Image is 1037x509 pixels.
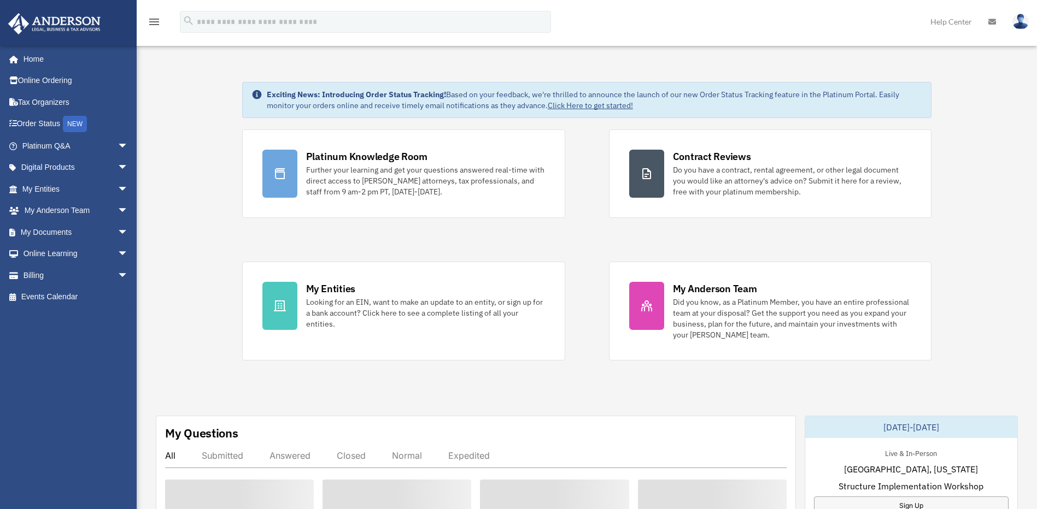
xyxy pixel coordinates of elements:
[8,264,145,286] a: Billingarrow_drop_down
[306,150,427,163] div: Platinum Knowledge Room
[8,200,145,222] a: My Anderson Teamarrow_drop_down
[118,135,139,157] span: arrow_drop_down
[876,447,946,458] div: Live & In-Person
[63,116,87,132] div: NEW
[306,282,355,295] div: My Entities
[337,450,366,461] div: Closed
[165,425,238,441] div: My Questions
[8,178,145,200] a: My Entitiesarrow_drop_down
[148,19,161,28] a: menu
[8,221,145,243] a: My Documentsarrow_drop_down
[8,70,145,92] a: Online Ordering
[805,416,1017,438] div: [DATE]-[DATE]
[8,243,145,265] a: Online Learningarrow_drop_down
[609,129,932,218] a: Contract Reviews Do you have a contract, rental agreement, or other legal document you would like...
[118,200,139,222] span: arrow_drop_down
[673,282,757,295] div: My Anderson Team
[306,164,545,197] div: Further your learning and get your questions answered real-time with direct access to [PERSON_NAM...
[118,264,139,287] span: arrow_drop_down
[267,89,923,111] div: Based on your feedback, we're thrilled to announce the launch of our new Order Status Tracking fe...
[183,15,195,27] i: search
[267,90,446,99] strong: Exciting News: Introducing Order Status Tracking!
[118,243,139,265] span: arrow_drop_down
[8,91,145,113] a: Tax Organizers
[392,450,422,461] div: Normal
[148,15,161,28] i: menu
[8,286,145,308] a: Events Calendar
[8,157,145,179] a: Digital Productsarrow_drop_down
[118,157,139,179] span: arrow_drop_down
[548,100,633,110] a: Click Here to get started!
[609,262,932,360] a: My Anderson Team Did you know, as a Platinum Member, you have an entire professional team at your...
[8,113,145,135] a: Order StatusNEW
[8,48,139,70] a: Home
[242,129,565,218] a: Platinum Knowledge Room Further your learning and get your questions answered real-time with dire...
[165,450,175,461] div: All
[839,480,983,493] span: Structure Implementation Workshop
[118,221,139,244] span: arrow_drop_down
[5,13,104,34] img: Anderson Advisors Platinum Portal
[844,463,978,476] span: [GEOGRAPHIC_DATA], [US_STATE]
[306,297,545,329] div: Looking for an EIN, want to make an update to an entity, or sign up for a bank account? Click her...
[242,262,565,360] a: My Entities Looking for an EIN, want to make an update to an entity, or sign up for a bank accoun...
[118,178,139,200] span: arrow_drop_down
[8,135,145,157] a: Platinum Q&Aarrow_drop_down
[1012,14,1029,29] img: User Pic
[202,450,243,461] div: Submitted
[673,297,912,340] div: Did you know, as a Platinum Member, you have an entire professional team at your disposal? Get th...
[448,450,490,461] div: Expedited
[673,150,751,163] div: Contract Reviews
[673,164,912,197] div: Do you have a contract, rental agreement, or other legal document you would like an attorney's ad...
[269,450,310,461] div: Answered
